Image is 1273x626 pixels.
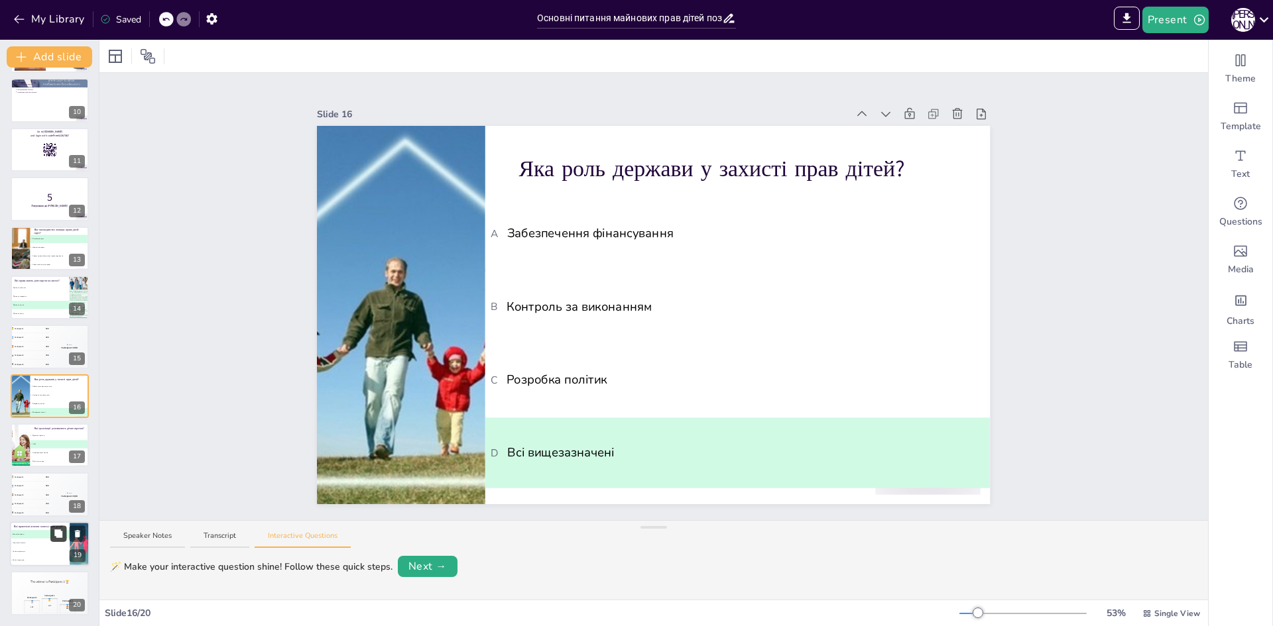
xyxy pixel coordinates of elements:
span: 500 [74,494,77,497]
p: 5 [15,190,85,205]
span: НУО [30,443,88,445]
span: 400 [46,484,49,487]
p: співпраця для результатів [17,91,85,93]
div: 🪄 Make your interactive question shine! Follow these quick steps. [110,560,393,574]
span: 200 [46,502,49,505]
span: Participant 2 [15,484,24,487]
span: Освітні програми [11,559,69,561]
span: Всі вищезазначені [30,411,88,413]
div: 11 [69,155,85,168]
div: 15 [11,325,89,368]
div: 13 [69,254,85,266]
div: 400 [30,606,33,608]
span: gold [11,475,14,478]
span: Participant 4 [15,354,24,357]
span: 200 [46,354,49,357]
span: A [11,287,12,289]
span: 400 [46,337,49,339]
span: 300 [46,494,49,496]
div: 20 [69,599,85,611]
p: комплексний підхід [17,83,85,85]
span: Сімейний кодекс [30,238,88,240]
span: Право на спадщину [11,295,69,297]
div: 17 [11,423,89,467]
span: Розробка політик [30,403,88,405]
h4: The winner is Participant 1 🏆 [11,580,89,584]
div: 14 [69,303,85,315]
div: 15 [69,352,85,365]
div: Change the overall theme [1209,45,1272,93]
span: B [30,246,31,248]
span: 500 [46,476,49,478]
span: 100 [46,511,49,513]
div: Get real-time input from your audience [1209,188,1272,236]
div: 10 [11,78,89,122]
p: Яка роль держави у захисті прав дітей? [519,153,957,184]
button: Add slide [7,46,92,68]
span: Розробка політик [491,370,985,389]
span: Template [1221,120,1261,133]
button: Present [1142,7,1209,33]
span: Charts [1227,315,1254,328]
span: Participant 5 [15,511,24,514]
span: C [30,403,31,405]
div: 17 [69,450,85,463]
span: D [30,264,31,266]
span: bronze [11,345,14,348]
div: 14 [11,276,89,319]
button: Delete Slide [70,525,86,541]
div: Participant 2 [27,596,37,599]
span: Державні органи [30,435,88,437]
div: 300 [66,608,69,610]
div: 500 [48,605,51,607]
div: 18 [11,472,89,516]
span: A [491,226,499,241]
span: Participant 5 [15,363,24,366]
div: Participant 3 [62,600,72,603]
span: Реальні випадки [11,533,69,535]
span: Participant 1 [15,328,24,331]
span: C [30,452,31,454]
div: Slide 16 [317,107,847,121]
span: Забезпечення фінансування [30,386,88,388]
span: Теоретичні аспекти [11,542,69,544]
span: A [30,435,31,437]
div: Participant 1 [61,346,77,350]
strong: [DOMAIN_NAME] [43,130,62,133]
div: Slide 16 / 20 [105,606,959,620]
span: Кодекс законів про працю [30,263,88,265]
span: Всі вищезазначені [491,444,985,462]
span: D [11,313,12,315]
span: 100 [46,363,49,366]
span: Participant 1 [15,476,24,478]
span: Освітні установи [30,460,88,462]
div: 🥈 [30,601,34,603]
div: 53 % [1100,606,1132,620]
span: Single View [1154,607,1200,619]
p: and login with code [15,134,85,138]
span: B [30,443,31,445]
span: Цивільний кодекс [30,246,88,248]
span: bronze [11,493,14,496]
button: My Library [10,9,90,30]
div: 12 [11,177,89,221]
span: Право на житло [11,304,69,306]
button: О [PERSON_NAME] [1231,7,1255,33]
button: Duplicate Slide [50,525,66,541]
span: Participant 3 [15,346,24,348]
span: silver [11,337,14,340]
span: Text [1231,168,1250,181]
span: C [491,372,499,388]
div: Add images, graphics, shapes or video [1209,236,1272,284]
button: Interactive Questions [255,531,351,548]
span: silver [11,484,14,488]
span: Кодекс про адміністративні правопорушення [30,254,88,256]
p: Go to [15,130,85,134]
span: D [30,411,31,413]
span: C [30,255,31,257]
button: Speaker Notes [110,531,185,548]
span: Право на власність [11,287,69,289]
